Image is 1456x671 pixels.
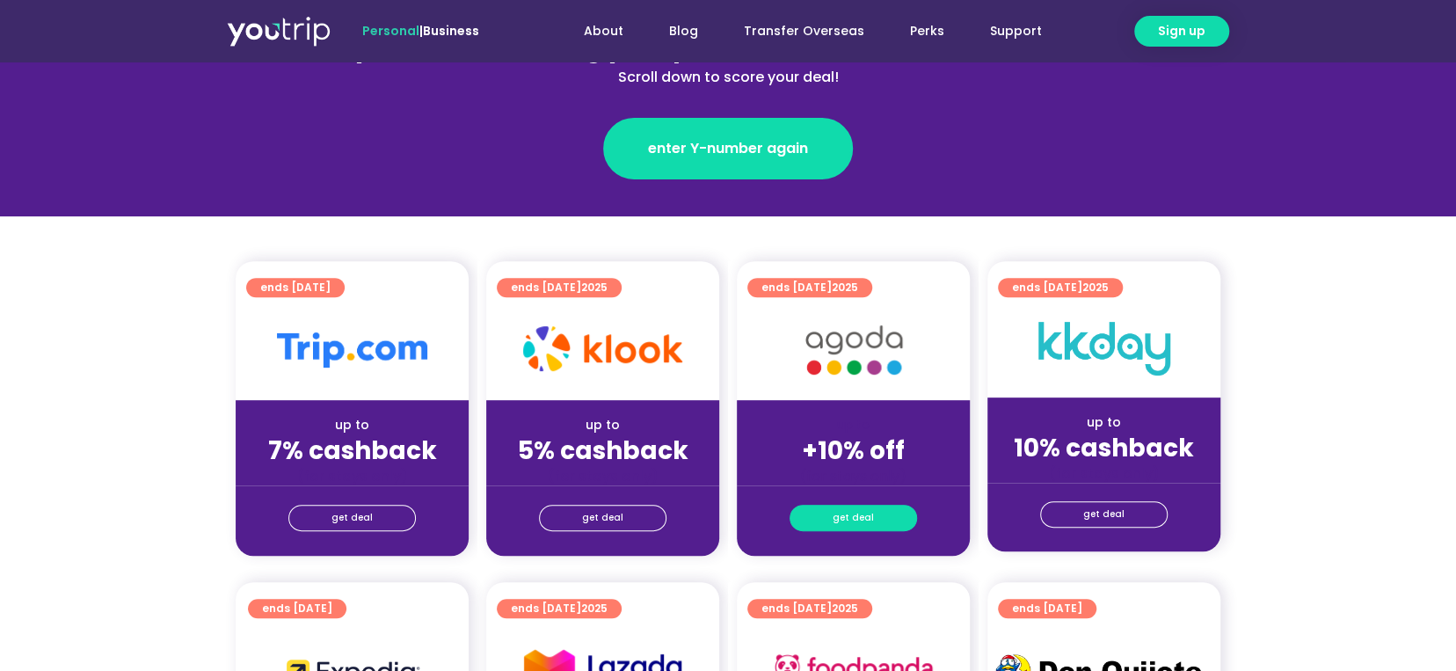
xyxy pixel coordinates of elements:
[561,15,646,47] a: About
[747,599,872,618] a: ends [DATE]2025
[761,599,858,618] span: ends [DATE]
[832,601,858,616] span: 2025
[802,434,905,468] strong: +10% off
[1012,278,1109,297] span: ends [DATE]
[721,15,887,47] a: Transfer Overseas
[747,278,872,297] a: ends [DATE]2025
[260,278,331,297] span: ends [DATE]
[250,416,455,434] div: up to
[998,599,1096,618] a: ends [DATE]
[268,434,437,468] strong: 7% cashback
[518,434,688,468] strong: 5% cashback
[1012,599,1082,618] span: ends [DATE]
[833,506,874,530] span: get deal
[500,467,705,485] div: (for stays only)
[527,15,1065,47] nav: Menu
[998,278,1123,297] a: ends [DATE]2025
[1014,431,1194,465] strong: 10% cashback
[248,599,346,618] a: ends [DATE]
[288,505,416,531] a: get deal
[967,15,1065,47] a: Support
[331,506,373,530] span: get deal
[646,15,721,47] a: Blog
[362,22,419,40] span: Personal
[832,280,858,295] span: 2025
[1134,16,1229,47] a: Sign up
[581,601,608,616] span: 2025
[751,467,956,485] div: (for stays only)
[1083,502,1125,527] span: get deal
[497,599,622,618] a: ends [DATE]2025
[581,280,608,295] span: 2025
[497,278,622,297] a: ends [DATE]2025
[346,67,1110,88] div: Scroll down to score your deal!
[761,278,858,297] span: ends [DATE]
[887,15,967,47] a: Perks
[539,505,666,531] a: get deal
[1001,464,1206,483] div: (for stays only)
[837,416,870,434] span: up to
[500,416,705,434] div: up to
[648,138,808,159] span: enter Y-number again
[582,506,623,530] span: get deal
[246,278,345,297] a: ends [DATE]
[603,118,853,179] a: enter Y-number again
[362,22,479,40] span: |
[511,278,608,297] span: ends [DATE]
[1082,280,1109,295] span: 2025
[262,599,332,618] span: ends [DATE]
[790,505,917,531] a: get deal
[250,467,455,485] div: (for stays only)
[1001,413,1206,432] div: up to
[511,599,608,618] span: ends [DATE]
[1158,22,1205,40] span: Sign up
[1040,501,1168,528] a: get deal
[423,22,479,40] a: Business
